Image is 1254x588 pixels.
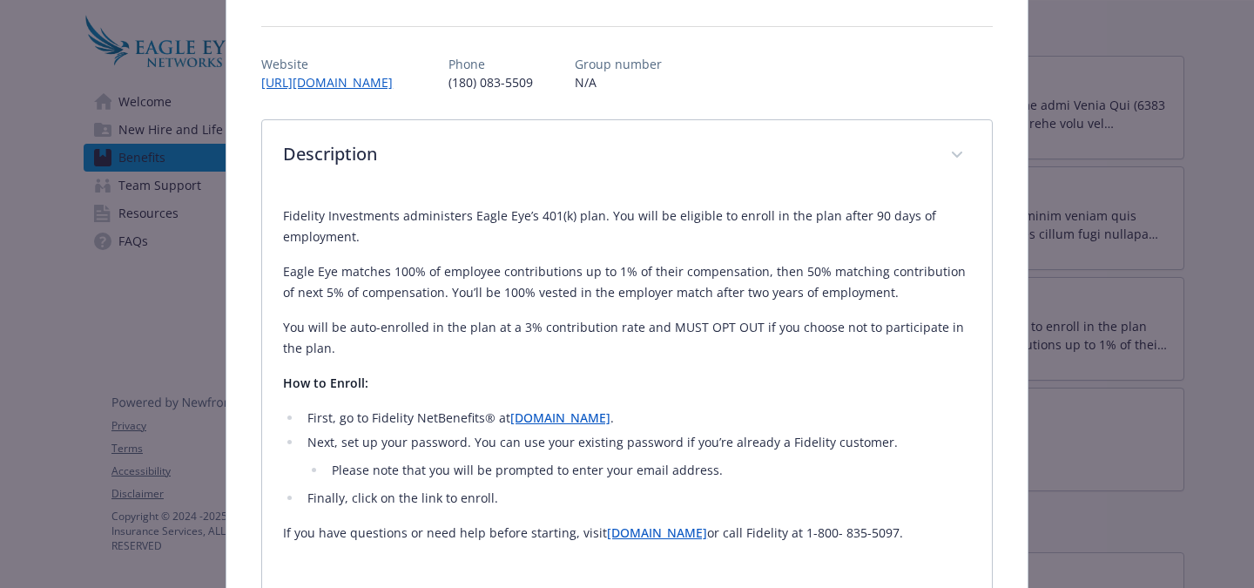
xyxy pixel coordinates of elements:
a: [URL][DOMAIN_NAME] [261,74,407,91]
p: Description [283,141,929,167]
a: [DOMAIN_NAME] [607,524,707,541]
div: Description [262,120,992,192]
p: N/A [575,73,662,91]
p: Group number [575,55,662,73]
p: Phone [448,55,533,73]
li: Next, set up your password. You can use your existing password if you’re already a Fidelity custo... [302,432,971,481]
p: Website [261,55,407,73]
p: Eagle Eye matches 100% of employee contributions up to 1% of their compensation, then 50% matchin... [283,261,971,303]
p: Fidelity Investments administers Eagle Eye’s 401(k) plan. You will be eligible to enroll in the p... [283,206,971,247]
p: (180) 083-5509 [448,73,533,91]
strong: How to Enroll: [283,375,368,391]
a: [DOMAIN_NAME] [510,409,610,426]
p: If you have questions or need help before starting, visit or call Fidelity at 1-800- 835-5097. [283,523,971,544]
li: First, go to Fidelity NetBenefits® at . [302,408,971,429]
li: Please note that you will be prompted to enter your email address. [327,460,971,481]
li: Finally, click on the link to enroll. [302,488,971,509]
p: You will be auto-enrolled in the plan at a 3% contribution rate and MUST OPT OUT if you choose no... [283,317,971,359]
